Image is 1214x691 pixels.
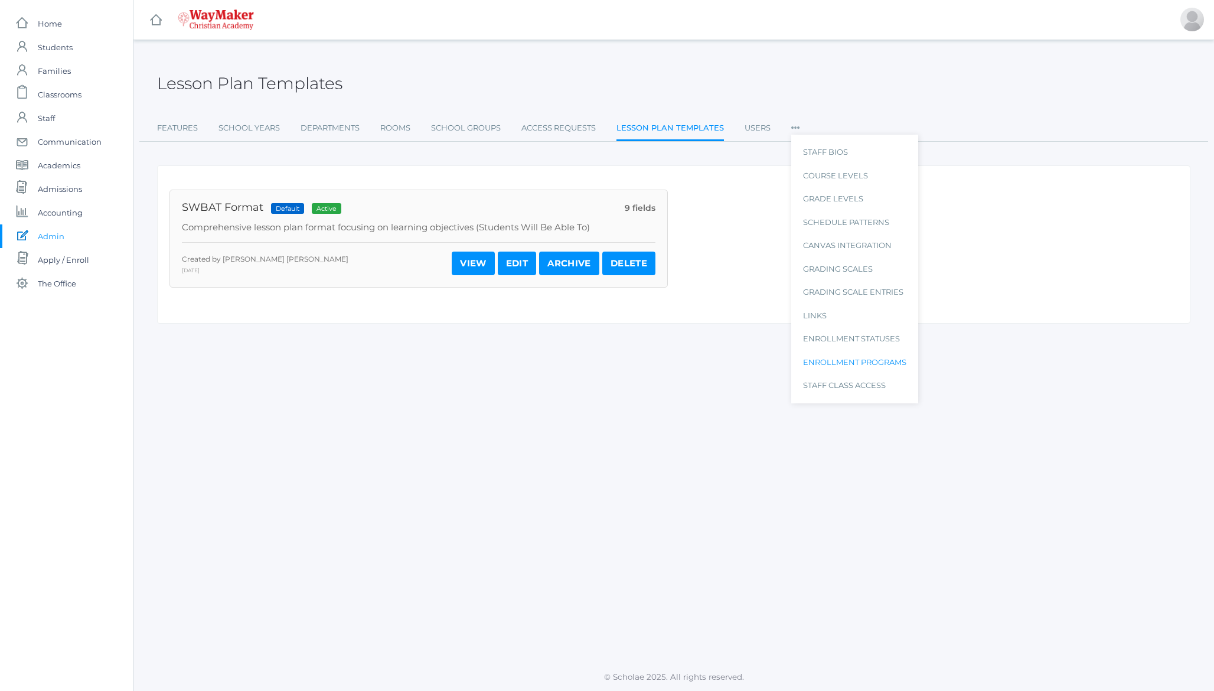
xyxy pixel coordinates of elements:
[182,201,263,214] a: SWBAT Format
[38,272,76,295] span: The Office
[625,203,655,213] strong: 9 fields
[178,9,254,30] img: 4_waymaker-logo-stack-white.png
[182,254,348,275] div: Created by [PERSON_NAME] [PERSON_NAME]
[803,304,906,328] a: Links
[803,141,906,164] a: Staff Bios
[38,12,62,35] span: Home
[312,203,341,214] span: Active
[803,327,906,351] a: Enrollment Statuses
[38,130,102,154] span: Communication
[271,203,304,214] span: Default
[133,671,1214,683] p: © Scholae 2025. All rights reserved.
[182,221,655,233] p: Comprehensive lesson plan format focusing on learning objectives (Students Will Be Able To)
[803,164,906,188] a: Course Levels
[803,211,906,234] a: Schedule Patterns
[803,281,906,304] a: Grading Scale Entries
[38,83,81,106] span: Classrooms
[431,116,501,140] a: School Groups
[521,116,596,140] a: Access Requests
[38,177,82,201] span: Admissions
[602,252,655,275] a: Delete
[745,116,771,140] a: Users
[38,154,80,177] span: Academics
[38,201,83,224] span: Accounting
[157,74,342,93] h2: Lesson Plan Templates
[803,351,906,374] a: Enrollment Programs
[452,252,495,275] a: View
[803,374,906,397] a: Staff Class Access
[38,35,73,59] span: Students
[616,116,724,142] a: Lesson Plan Templates
[218,116,280,140] a: School Years
[539,252,599,275] a: Archive
[803,187,906,211] a: Grade Levels
[157,116,198,140] a: Features
[38,106,55,130] span: Staff
[38,59,71,83] span: Families
[301,116,360,140] a: Departments
[182,267,200,273] small: [DATE]
[380,116,410,140] a: Rooms
[38,248,89,272] span: Apply / Enroll
[803,258,906,281] a: Grading Scales
[1180,8,1204,31] div: Jason Roberts
[38,224,64,248] span: Admin
[498,252,537,275] a: Edit
[803,234,906,258] a: Canvas Integration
